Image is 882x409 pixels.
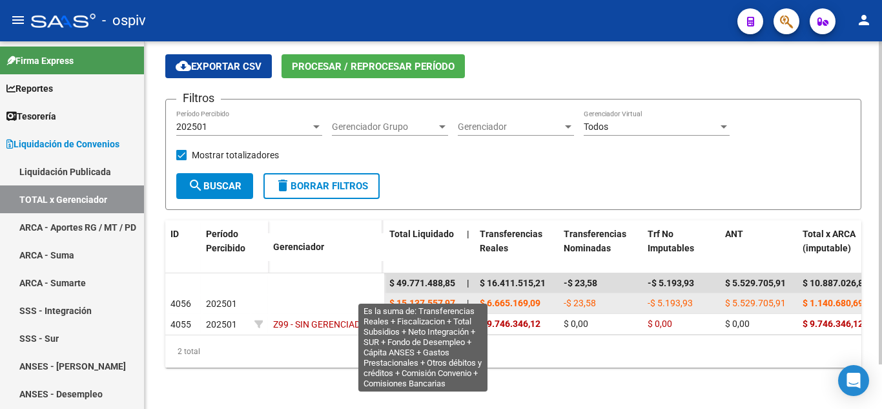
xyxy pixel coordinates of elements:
[467,278,469,288] span: |
[564,319,588,329] span: $ 0,00
[559,220,642,277] datatable-header-cell: Transferencias Nominadas
[467,298,469,308] span: |
[642,220,720,277] datatable-header-cell: Trf No Imputables
[273,319,373,330] span: Z99 - SIN GERENCIADOR
[384,220,462,277] datatable-header-cell: Total Liquidado
[648,319,672,329] span: $ 0,00
[201,220,249,275] datatable-header-cell: Período Percibido
[206,299,237,309] span: 202501
[462,220,475,277] datatable-header-cell: |
[165,335,861,368] div: 2 total
[170,299,191,309] span: 4056
[803,298,863,308] span: $ 1.140.680,69
[332,121,436,132] span: Gerenciador Grupo
[467,319,469,329] span: |
[803,229,856,254] span: Total x ARCA (imputable)
[480,278,546,288] span: $ 16.411.515,21
[206,319,237,330] span: 202501
[480,298,540,308] span: $ 6.665.169,09
[176,61,262,72] span: Exportar CSV
[176,173,253,199] button: Buscar
[282,54,465,78] button: Procesar / Reprocesar período
[292,61,455,72] span: Procesar / Reprocesar período
[648,298,693,308] span: -$ 5.193,93
[797,220,881,277] datatable-header-cell: Total x ARCA (imputable)
[176,121,207,132] span: 202501
[725,298,786,308] span: $ 5.529.705,91
[192,147,279,163] span: Mostrar totalizadores
[725,229,743,239] span: ANT
[10,12,26,28] mat-icon: menu
[389,229,454,239] span: Total Liquidado
[584,121,608,132] span: Todos
[467,229,469,239] span: |
[170,229,179,239] span: ID
[188,180,241,192] span: Buscar
[564,278,597,288] span: -$ 23,58
[803,278,868,288] span: $ 10.887.026,81
[648,278,694,288] span: -$ 5.193,93
[564,229,626,254] span: Transferencias Nominadas
[6,109,56,123] span: Tesorería
[475,220,559,277] datatable-header-cell: Transferencias Reales
[273,242,324,252] span: Gerenciador
[275,178,291,193] mat-icon: delete
[176,58,191,74] mat-icon: cloud_download
[263,173,380,199] button: Borrar Filtros
[6,81,53,96] span: Reportes
[170,319,191,330] span: 4055
[856,12,872,28] mat-icon: person
[176,89,221,107] h3: Filtros
[165,54,272,78] button: Exportar CSV
[389,298,455,308] span: $ 15.137.557,97
[102,6,146,35] span: - ospiv
[458,121,562,132] span: Gerenciador
[6,54,74,68] span: Firma Express
[206,229,245,254] span: Período Percibido
[480,319,540,329] span: $ 9.746.346,12
[268,233,384,261] datatable-header-cell: Gerenciador
[389,319,455,329] span: $ 34.633.930,88
[720,220,797,277] datatable-header-cell: ANT
[480,229,542,254] span: Transferencias Reales
[725,319,750,329] span: $ 0,00
[6,137,119,151] span: Liquidación de Convenios
[389,278,455,288] span: $ 49.771.488,85
[275,180,368,192] span: Borrar Filtros
[564,298,596,308] span: -$ 23,58
[838,365,869,396] div: Open Intercom Messenger
[648,229,694,254] span: Trf No Imputables
[725,278,786,288] span: $ 5.529.705,91
[188,178,203,193] mat-icon: search
[165,220,201,275] datatable-header-cell: ID
[803,319,863,329] span: $ 9.746.346,12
